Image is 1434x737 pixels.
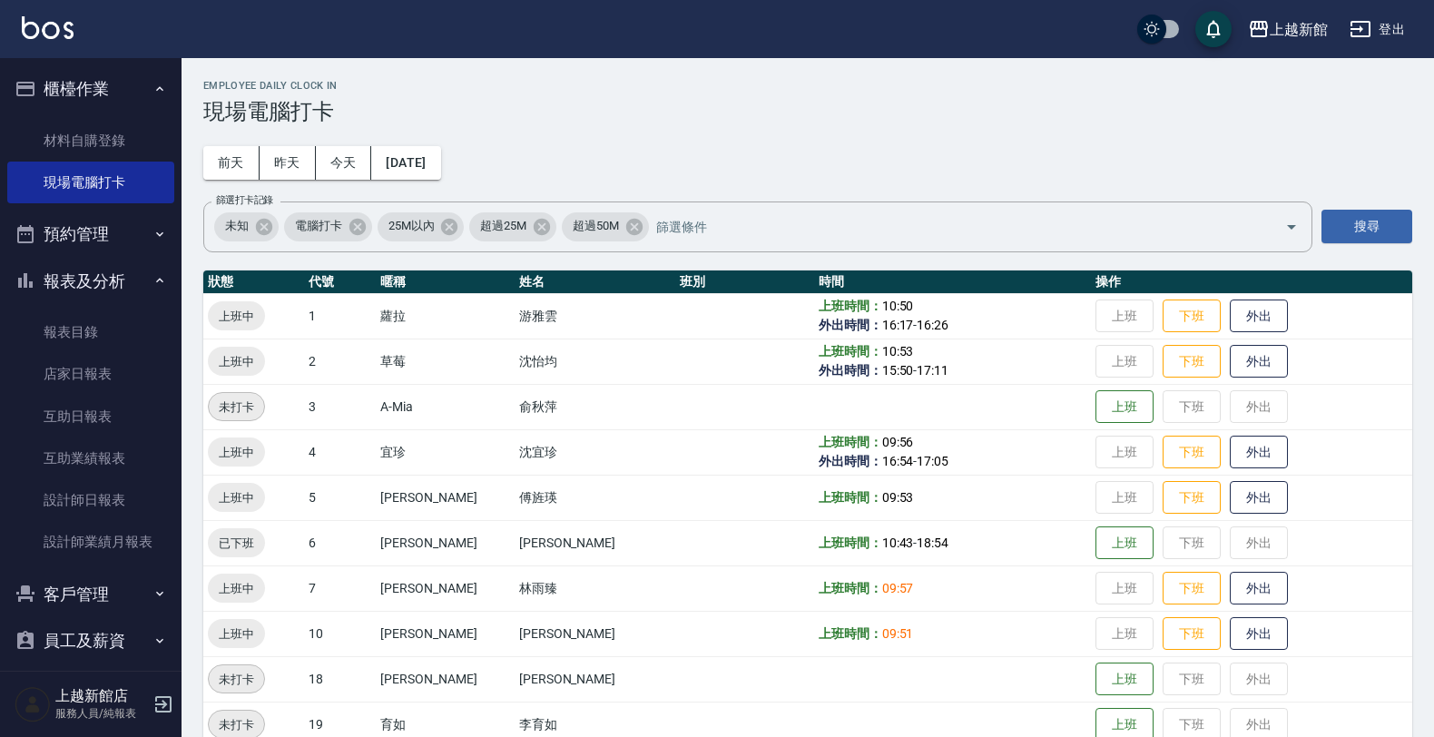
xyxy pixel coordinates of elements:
[214,217,260,235] span: 未知
[882,581,914,595] span: 09:57
[819,435,882,449] b: 上班時間：
[284,217,353,235] span: 電腦打卡
[1163,572,1221,605] button: 下班
[814,293,1091,339] td: -
[208,624,265,644] span: 上班中
[203,99,1412,124] h3: 現場電腦打卡
[515,565,676,611] td: 林雨臻
[7,311,174,353] a: 報表目錄
[515,384,676,429] td: 俞秋萍
[376,565,515,611] td: [PERSON_NAME]
[7,479,174,521] a: 設計師日報表
[1270,18,1328,41] div: 上越新館
[260,146,316,180] button: 昨天
[819,490,882,505] b: 上班時間：
[1195,11,1232,47] button: save
[371,146,440,180] button: [DATE]
[22,16,74,39] img: Logo
[203,270,304,294] th: 狀態
[7,258,174,305] button: 報表及分析
[304,339,376,384] td: 2
[1342,13,1412,46] button: 登出
[1321,210,1412,243] button: 搜尋
[7,211,174,258] button: 預約管理
[917,363,948,378] span: 17:11
[208,352,265,371] span: 上班中
[7,65,174,113] button: 櫃檯作業
[819,536,882,550] b: 上班時間：
[55,705,148,722] p: 服務人員/純報表
[917,536,948,550] span: 18:54
[515,293,676,339] td: 游雅雲
[515,475,676,520] td: 傅旌瑛
[917,318,948,332] span: 16:26
[7,571,174,618] button: 客戶管理
[203,80,1412,92] h2: Employee Daily Clock In
[882,454,914,468] span: 16:54
[216,193,273,207] label: 篩選打卡記錄
[7,353,174,395] a: 店家日報表
[515,520,676,565] td: [PERSON_NAME]
[7,396,174,437] a: 互助日報表
[376,520,515,565] td: [PERSON_NAME]
[882,626,914,641] span: 09:51
[917,454,948,468] span: 17:05
[1230,617,1288,651] button: 外出
[882,435,914,449] span: 09:56
[208,534,265,553] span: 已下班
[469,212,556,241] div: 超過25M
[376,293,515,339] td: 蘿拉
[819,363,882,378] b: 外出時間：
[515,339,676,384] td: 沈怡均
[882,363,914,378] span: 15:50
[515,611,676,656] td: [PERSON_NAME]
[1163,345,1221,378] button: 下班
[1095,663,1154,696] button: 上班
[304,429,376,475] td: 4
[1277,212,1306,241] button: Open
[515,429,676,475] td: 沈宜珍
[1230,345,1288,378] button: 外出
[376,270,515,294] th: 暱稱
[209,715,264,734] span: 未打卡
[819,318,882,332] b: 外出時間：
[562,212,649,241] div: 超過50M
[1163,436,1221,469] button: 下班
[208,443,265,462] span: 上班中
[376,611,515,656] td: [PERSON_NAME]
[819,299,882,313] b: 上班時間：
[209,670,264,689] span: 未打卡
[882,490,914,505] span: 09:53
[376,429,515,475] td: 宜珍
[15,686,51,722] img: Person
[1095,526,1154,560] button: 上班
[814,520,1091,565] td: -
[819,581,882,595] b: 上班時間：
[304,270,376,294] th: 代號
[882,299,914,313] span: 10:50
[304,293,376,339] td: 1
[304,520,376,565] td: 6
[7,437,174,479] a: 互助業績報表
[316,146,372,180] button: 今天
[882,536,914,550] span: 10:43
[819,454,882,468] b: 外出時間：
[1091,270,1412,294] th: 操作
[814,270,1091,294] th: 時間
[819,344,882,359] b: 上班時間：
[819,626,882,641] b: 上班時間：
[208,579,265,598] span: 上班中
[562,217,630,235] span: 超過50M
[1230,436,1288,469] button: 外出
[214,212,279,241] div: 未知
[376,339,515,384] td: 草莓
[1163,481,1221,515] button: 下班
[1163,617,1221,651] button: 下班
[376,384,515,429] td: A-Mia
[304,475,376,520] td: 5
[208,307,265,326] span: 上班中
[515,656,676,702] td: [PERSON_NAME]
[814,429,1091,475] td: -
[1241,11,1335,48] button: 上越新館
[376,475,515,520] td: [PERSON_NAME]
